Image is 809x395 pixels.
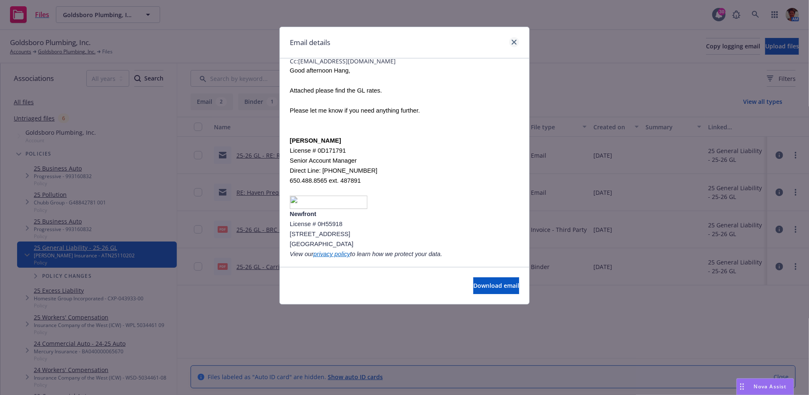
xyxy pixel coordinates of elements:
a: close [509,37,519,47]
span: Cc: [EMAIL_ADDRESS][DOMAIN_NAME] [290,57,519,65]
span: Senior Account Manager [290,157,357,164]
button: Nova Assist [736,378,794,395]
div: Drag to move [737,379,747,395]
span: Attached please find the GL rates. [290,87,382,94]
span: Good afternoon Hang, [290,67,350,74]
span: [GEOGRAPHIC_DATA] [290,241,354,247]
span: Newfront [290,211,317,217]
span: Direct Line: [PHONE_NUMBER] [290,167,377,174]
span: License # 0D171791 [290,147,346,154]
span: Download email [473,282,519,289]
span: 650.488.8565 ext. 487891 [290,177,361,184]
span: License # 0H55918 [290,221,342,227]
img: image001.png@01DC009C.18478230 [290,196,367,209]
span: Nova Assist [754,383,787,390]
a: privacy policy [314,251,350,257]
span: View our [290,251,314,257]
span: [STREET_ADDRESS] [290,231,350,237]
span: Please let me know if you need anything further. [290,107,420,114]
span: [PERSON_NAME] [290,137,341,144]
button: Download email [473,277,519,294]
i: to learn how we protect your data. [350,251,442,257]
h1: Email details [290,37,330,48]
